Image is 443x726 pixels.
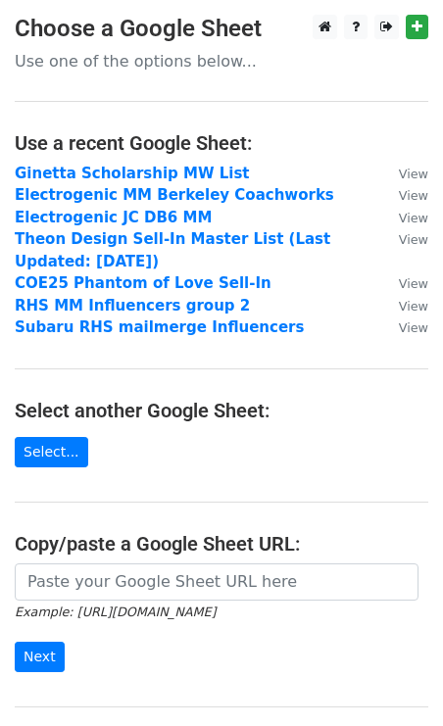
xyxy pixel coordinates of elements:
small: View [399,276,428,291]
small: View [399,188,428,203]
small: View [399,320,428,335]
h3: Choose a Google Sheet [15,15,428,43]
input: Paste your Google Sheet URL here [15,563,418,601]
small: View [399,299,428,314]
h4: Select another Google Sheet: [15,399,428,422]
small: Example: [URL][DOMAIN_NAME] [15,605,216,619]
a: Electrogenic JC DB6 MM [15,209,212,226]
a: Electrogenic MM Berkeley Coachworks [15,186,334,204]
h4: Use a recent Google Sheet: [15,131,428,155]
p: Use one of the options below... [15,51,428,72]
h4: Copy/paste a Google Sheet URL: [15,532,428,556]
small: View [399,211,428,225]
a: Theon Design Sell-In Master List (Last Updated: [DATE]) [15,230,330,270]
a: COE25 Phantom of Love Sell-In [15,274,271,292]
a: View [379,186,428,204]
a: View [379,318,428,336]
a: Ginetta Scholarship MW List [15,165,250,182]
a: View [379,165,428,182]
a: View [379,297,428,315]
a: View [379,230,428,248]
a: Select... [15,437,88,467]
input: Next [15,642,65,672]
small: View [399,232,428,247]
a: RHS MM Influencers group 2 [15,297,250,315]
a: View [379,209,428,226]
a: Subaru RHS mailmerge Influencers [15,318,304,336]
small: View [399,167,428,181]
a: View [379,274,428,292]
